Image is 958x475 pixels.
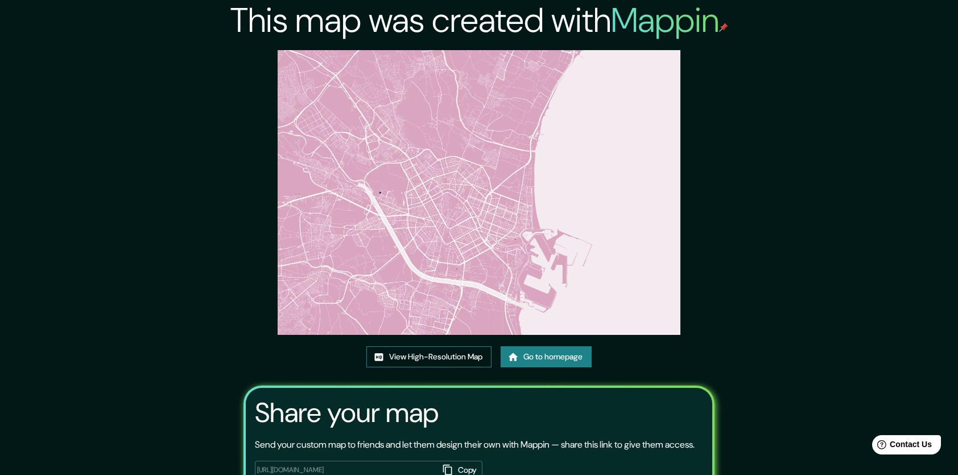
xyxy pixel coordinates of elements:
a: View High-Resolution Map [366,346,492,367]
h3: Share your map [255,397,439,429]
a: Go to homepage [501,346,592,367]
img: created-map [278,50,680,335]
img: mappin-pin [719,23,728,32]
iframe: Help widget launcher [857,431,945,462]
p: Send your custom map to friends and let them design their own with Mappin — share this link to gi... [255,438,695,452]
